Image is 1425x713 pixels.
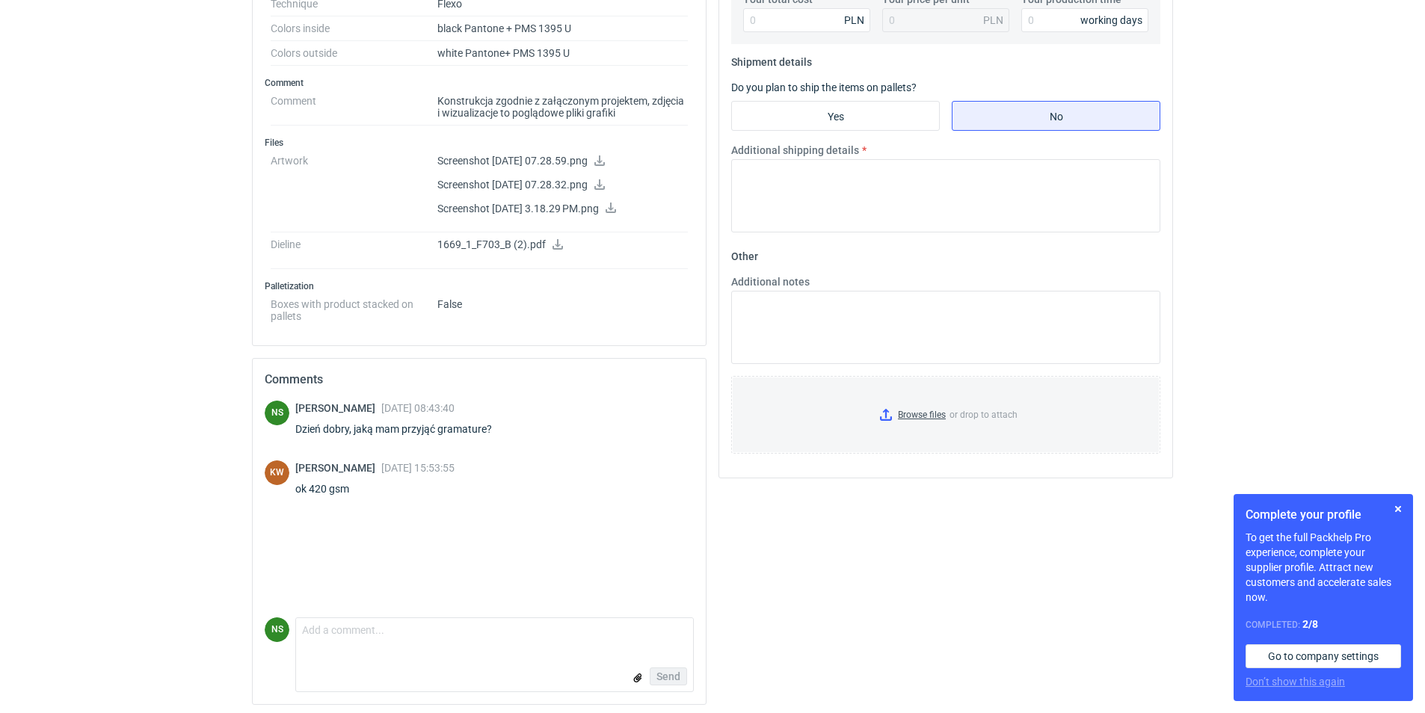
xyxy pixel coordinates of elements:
p: Screenshot [DATE] 3.18.29 PM.png [437,203,688,216]
div: Completed: [1246,617,1401,632]
div: PLN [983,13,1003,28]
div: Klaudia Wiśniewska [265,460,289,485]
label: Additional notes [731,274,810,289]
label: or drop to attach [732,377,1160,453]
span: [PERSON_NAME] [295,402,381,414]
a: Go to company settings [1246,644,1401,668]
label: Additional shipping details [731,143,859,158]
button: Don’t show this again [1246,674,1345,689]
dd: Konstrukcja zgodnie z załączonym projektem, zdjęcia i wizualizacje to poglądowe pliki grafiki [437,89,688,126]
figcaption: KW [265,460,289,485]
div: working days [1080,13,1142,28]
h3: Comment [265,77,694,89]
div: Natalia Stępak [265,617,289,642]
dt: Colors outside [271,41,437,66]
dt: Boxes with product stacked on pallets [271,292,437,322]
dt: Dieline [271,232,437,269]
dt: Colors inside [271,16,437,41]
dt: Artwork [271,149,437,232]
figcaption: NS [265,617,289,642]
span: [DATE] 08:43:40 [381,402,455,414]
button: Skip for now [1389,500,1407,518]
legend: Other [731,244,758,262]
label: No [952,101,1160,131]
h1: Complete your profile [1246,506,1401,524]
label: Do you plan to ship the items on pallets? [731,81,917,93]
div: Natalia Stępak [265,401,289,425]
p: Screenshot [DATE] 07.28.32.png [437,179,688,192]
button: Send [650,667,687,685]
h3: Palletization [265,280,694,292]
dd: False [437,292,688,322]
h2: Comments [265,371,694,389]
legend: Shipment details [731,50,812,68]
p: 1669_1_F703_B (2).pdf [437,238,688,252]
dd: black Pantone + PMS 1395 U [437,16,688,41]
div: PLN [844,13,864,28]
span: [PERSON_NAME] [295,462,381,474]
input: 0 [1021,8,1148,32]
span: Send [656,671,680,682]
span: [DATE] 15:53:55 [381,462,455,474]
p: To get the full Packhelp Pro experience, complete your supplier profile. Attract new customers an... [1246,530,1401,605]
input: 0 [743,8,870,32]
strong: 2 / 8 [1302,618,1318,630]
dd: white Pantone+ PMS 1395 U [437,41,688,66]
div: Dzień dobry, jaką mam przyjąć gramature? [295,422,510,436]
figcaption: NS [265,401,289,425]
p: Screenshot [DATE] 07.28.59.png [437,155,688,168]
div: ok 420 gsm [295,481,455,496]
dt: Comment [271,89,437,126]
h3: Files [265,137,694,149]
label: Yes [731,101,940,131]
